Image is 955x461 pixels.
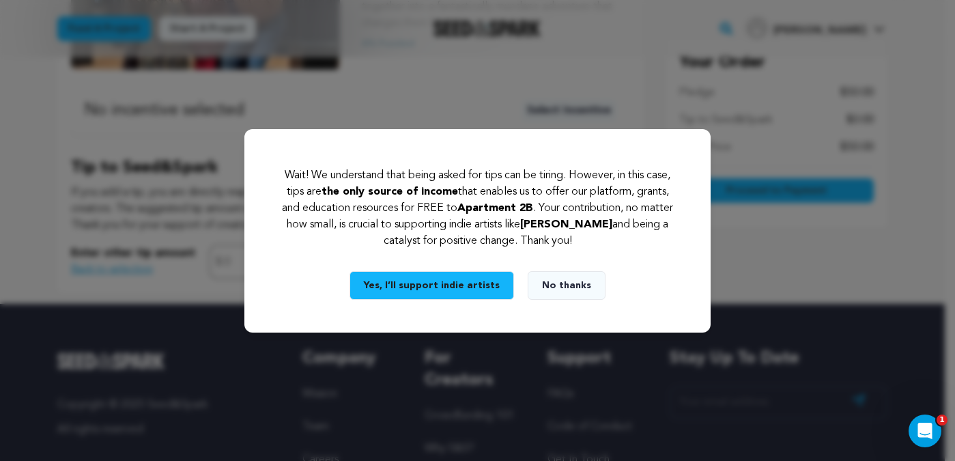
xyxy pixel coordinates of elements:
[277,167,679,249] p: Wait! We understand that being asked for tips can be tiring. However, in this case, tips are that...
[322,186,458,197] span: the only source of income
[937,415,947,425] span: 1
[350,271,514,300] button: Yes, I’ll support indie artists
[520,219,612,230] span: [PERSON_NAME]
[528,271,605,300] button: No thanks
[909,415,941,447] iframe: Intercom live chat
[457,203,533,214] span: Apartment 2B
